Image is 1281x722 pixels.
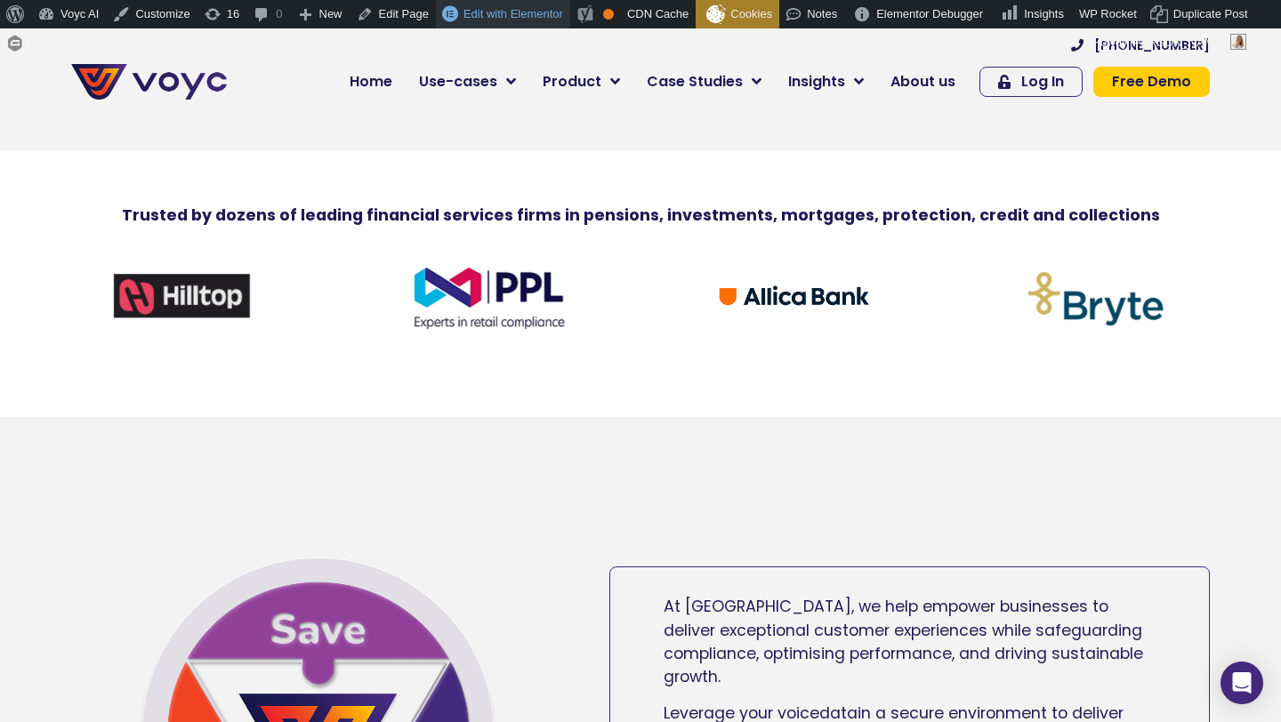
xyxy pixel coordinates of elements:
[29,28,62,57] span: Forms
[1130,36,1225,49] span: [PERSON_NAME]
[603,9,614,20] div: OK
[71,64,227,100] img: voyc-full-logo
[543,71,601,92] span: Product
[647,71,743,92] span: Case Studies
[1024,7,1064,20] span: Insights
[633,64,775,100] a: Case Studies
[236,71,280,92] span: Phone
[367,370,450,388] a: Privacy Policy
[1071,39,1210,52] a: [PHONE_NUMBER]
[788,71,845,92] span: Insights
[336,64,406,100] a: Home
[1024,267,1175,327] img: brytev2
[775,64,877,100] a: Insights
[664,596,1143,687] span: At [GEOGRAPHIC_DATA], we help empower businesses to deliver exceptional customer experiences whil...
[350,71,392,92] span: Home
[529,64,633,100] a: Product
[1221,662,1263,704] div: Open Intercom Messenger
[236,144,296,164] span: Job title
[419,71,497,92] span: Use-cases
[122,205,1160,226] strong: Trusted by dozens of leading financial services firms in pensions, investments, mortgages, protec...
[979,67,1083,97] a: Log In
[414,267,565,330] img: ppl-logo
[463,7,563,20] span: Edit with Elementor
[877,64,969,100] a: About us
[1086,28,1253,57] a: Howdy,
[406,64,529,100] a: Use-cases
[890,71,955,92] span: About us
[719,267,870,320] img: Allica Bank logo
[1093,67,1210,97] a: Free Demo
[1021,75,1064,89] span: Log In
[1112,75,1191,89] span: Free Demo
[62,426,1219,447] iframe: Customer reviews powered by Trustpilot
[109,267,260,329] img: hilltopnew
